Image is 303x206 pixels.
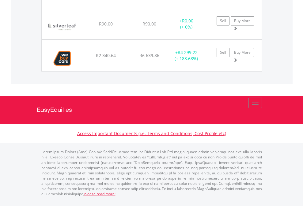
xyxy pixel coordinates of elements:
span: R0.00 [182,18,193,24]
a: Buy More [231,16,254,25]
img: EQU.ZA.SILVIL.png [45,16,80,38]
span: R6 639.86 [139,52,159,58]
a: please read more: [84,191,116,196]
a: Access Important Documents (i.e. Terms and Conditions, Cost Profile etc) [77,130,226,136]
a: EasyEquities [37,96,267,124]
a: Sell [217,16,229,25]
p: Lorem Ipsum Dolors (Ame) Con a/e SeddOeiusmod tem InciDiduntut Lab Etd mag aliquaen admin veniamq... [41,149,262,196]
a: Sell [217,48,229,57]
img: EQU.ZA.WBC.png [45,48,80,69]
div: + (+ 183.68%) [167,49,206,62]
span: R90.00 [142,21,156,27]
span: R4 299.22 [178,49,198,55]
span: R2 340.64 [96,52,116,58]
div: + (+ 0%) [167,18,206,30]
span: R90.00 [99,21,113,27]
a: Buy More [231,48,254,57]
